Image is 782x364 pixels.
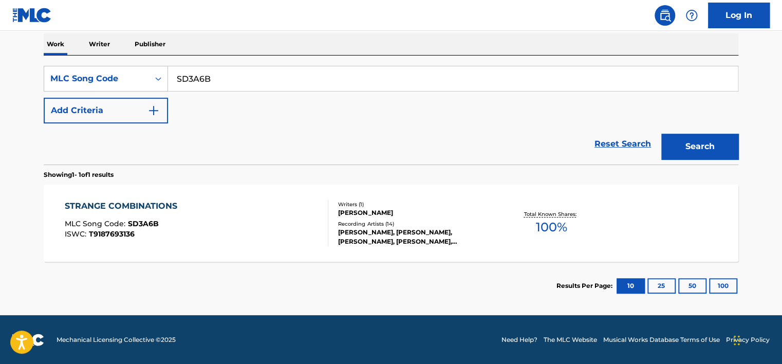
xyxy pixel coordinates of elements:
div: STRANGE COMBINATIONS [65,200,182,212]
img: logo [12,334,44,346]
div: Writers ( 1 ) [338,201,493,208]
a: Log In [708,3,770,28]
button: 25 [647,278,676,294]
img: search [659,9,671,22]
p: Results Per Page: [556,281,615,290]
a: Musical Works Database Terms of Use [603,335,720,344]
div: [PERSON_NAME] [338,208,493,217]
p: Showing 1 - 1 of 1 results [44,170,114,179]
span: 100 % [535,218,567,236]
button: 50 [678,278,706,294]
span: T9187693136 [89,229,135,239]
form: Search Form [44,66,738,165]
p: Work [44,33,67,55]
a: Reset Search [589,133,656,155]
p: Total Known Shares: [524,210,579,218]
div: [PERSON_NAME], [PERSON_NAME], [PERSON_NAME], [PERSON_NAME], [PERSON_NAME], [PERSON_NAME] [338,228,493,246]
img: MLC Logo [12,8,52,23]
span: MLC Song Code : [65,219,128,228]
img: help [685,9,698,22]
button: Search [661,134,738,159]
span: Mechanical Licensing Collective © 2025 [57,335,176,344]
span: SD3A6B [128,219,159,228]
div: Drag [734,325,740,356]
img: 9d2ae6d4665cec9f34b9.svg [147,104,160,117]
div: Help [681,5,702,26]
a: The MLC Website [544,335,597,344]
span: ISWC : [65,229,89,239]
a: Privacy Policy [726,335,770,344]
button: 10 [617,278,645,294]
p: Writer [86,33,113,55]
iframe: Chat Widget [731,315,782,364]
a: Public Search [655,5,675,26]
a: STRANGE COMBINATIONSMLC Song Code:SD3A6BISWC:T9187693136Writers (1)[PERSON_NAME]Recording Artists... [44,185,738,262]
a: Need Help? [501,335,537,344]
div: Recording Artists ( 14 ) [338,220,493,228]
div: MLC Song Code [50,72,143,85]
button: 100 [709,278,737,294]
button: Add Criteria [44,98,168,123]
p: Publisher [132,33,169,55]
